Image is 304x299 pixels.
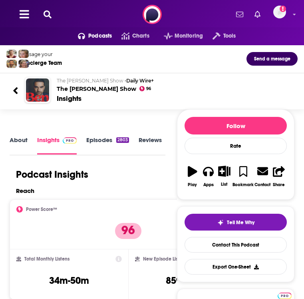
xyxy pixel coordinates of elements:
[185,117,287,134] button: Follow
[37,136,77,154] a: InsightsPodchaser Pro
[185,259,287,275] button: Export One-Sheet
[139,136,173,154] a: Reviews25
[232,182,254,187] div: Bookmark
[154,30,203,42] button: open menu
[57,94,81,103] div: Insights
[233,8,246,21] a: Show notifications dropdown
[273,6,291,23] a: Logged in as paigerusher
[221,182,227,187] div: List
[143,5,162,24] img: Podchaser - Follow, Share and Rate Podcasts
[16,169,88,181] h1: Podcast Insights
[278,291,292,299] a: Pro website
[271,161,287,192] button: Share
[185,214,287,231] button: tell me why sparkleTell Me Why
[254,182,270,187] div: Contact
[86,136,129,154] a: Episodes2803
[175,30,203,42] span: Monitoring
[185,161,201,192] button: Play
[20,51,62,57] div: Message your
[6,60,17,68] img: Jon Profile
[203,182,214,187] div: Apps
[232,161,254,192] button: Bookmark
[185,237,287,253] a: Contact This Podcast
[278,293,292,299] img: Podchaser Pro
[166,275,209,287] h3: 859k-1.3m
[227,219,254,226] span: Tell Me Why
[26,207,57,212] h2: Power Score™
[26,78,49,102] img: The Ben Shapiro Show
[203,30,236,42] button: open menu
[132,30,149,42] span: Charts
[6,50,17,58] img: Sydney Profile
[251,8,264,21] a: Show notifications dropdown
[146,87,151,90] span: 96
[68,30,112,42] button: open menu
[201,161,217,192] button: Apps
[18,60,29,68] img: Barbara Profile
[115,223,141,239] p: 96
[24,256,70,262] h2: Total Monthly Listens
[49,275,89,287] h3: 34m-50m
[246,52,298,66] button: Send a message
[88,30,112,42] span: Podcasts
[143,256,187,262] h2: New Episode Listens
[57,78,291,92] h2: The [PERSON_NAME] Show
[16,187,34,195] h2: Reach
[185,138,287,154] div: Rate
[280,6,286,12] svg: Add a profile image
[217,219,224,226] img: tell me why sparkle
[273,6,286,18] span: Logged in as paigerusher
[223,30,236,42] span: Tools
[125,78,154,84] span: •
[63,137,77,144] img: Podchaser Pro
[57,78,123,84] span: The [PERSON_NAME] Show
[126,78,154,84] a: Daily Wire+
[254,161,271,192] a: Contact
[116,137,129,143] div: 2803
[18,50,29,58] img: Jules Profile
[273,6,286,18] img: User Profile
[217,161,232,192] button: List
[20,60,62,66] div: Concierge Team
[188,182,197,187] div: Play
[10,136,28,154] a: About
[112,30,149,42] a: Charts
[273,182,285,187] div: Share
